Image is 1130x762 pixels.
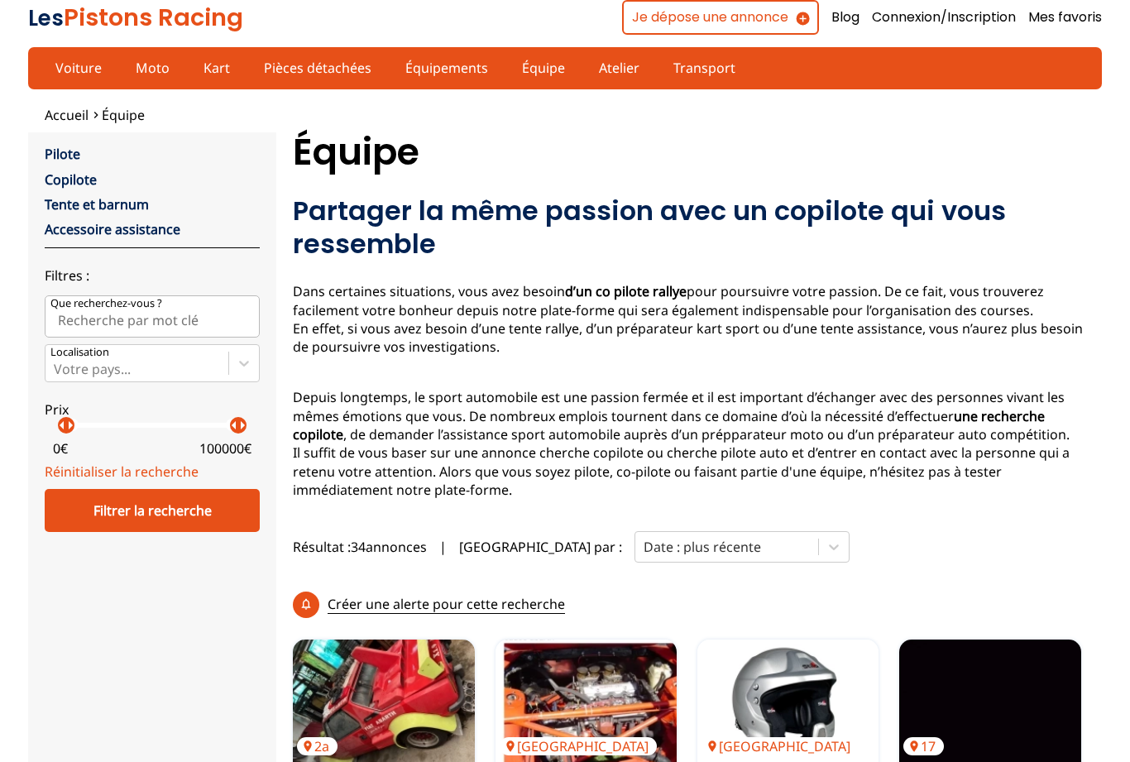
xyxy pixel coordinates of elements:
a: Blog [831,8,859,26]
p: Filtres : [45,266,260,285]
p: 17 [903,737,944,755]
p: [GEOGRAPHIC_DATA] [701,737,859,755]
div: Filtrer la recherche [45,489,260,532]
strong: d’un co pilote rallye [565,282,687,300]
a: Moto [125,54,180,82]
p: 100000 € [199,439,251,458]
p: arrow_right [60,415,80,435]
a: Copilote [45,170,97,189]
a: Accessoire assistance [45,220,180,238]
p: Que recherchez-vous ? [50,296,162,311]
p: [GEOGRAPHIC_DATA] [500,737,657,755]
input: Votre pays... [54,362,57,376]
a: Mes favoris [1028,8,1102,26]
p: 2a [297,737,338,755]
a: Pilote [45,145,80,163]
span: Les [28,3,64,33]
a: Accueil [45,106,89,124]
h2: Partager la même passion avec un copilote qui vous ressemble [293,194,1102,261]
p: Prix [45,400,260,419]
p: Depuis longtemps, le sport automobile est une passion fermée et il est important d’échanger avec ... [293,370,1102,500]
a: LesPistons Racing [28,1,243,34]
span: | [439,538,447,556]
strong: une recherche copilote [293,407,1045,443]
a: Connexion/Inscription [872,8,1016,26]
p: Dans certaines situations, vous avez besoin pour poursuivre votre passion. De ce fait, vous trouv... [293,282,1102,357]
h1: Équipe [293,132,1102,172]
p: 0 € [53,439,68,458]
a: Voiture [45,54,113,82]
a: Équipe [102,106,145,124]
input: Que recherchez-vous ? [45,295,260,337]
p: [GEOGRAPHIC_DATA] par : [459,538,622,556]
p: arrow_left [224,415,244,435]
span: Résultat : 34 annonces [293,538,427,556]
p: arrow_left [52,415,72,435]
p: arrow_right [232,415,252,435]
a: Transport [663,54,746,82]
a: Atelier [588,54,650,82]
a: Kart [193,54,241,82]
a: Réinitialiser la recherche [45,462,199,481]
p: Créer une alerte pour cette recherche [328,595,565,614]
a: Tente et barnum [45,195,149,213]
a: Pièces détachées [253,54,382,82]
a: Équipe [511,54,576,82]
p: Localisation [50,345,109,360]
a: Équipements [395,54,499,82]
